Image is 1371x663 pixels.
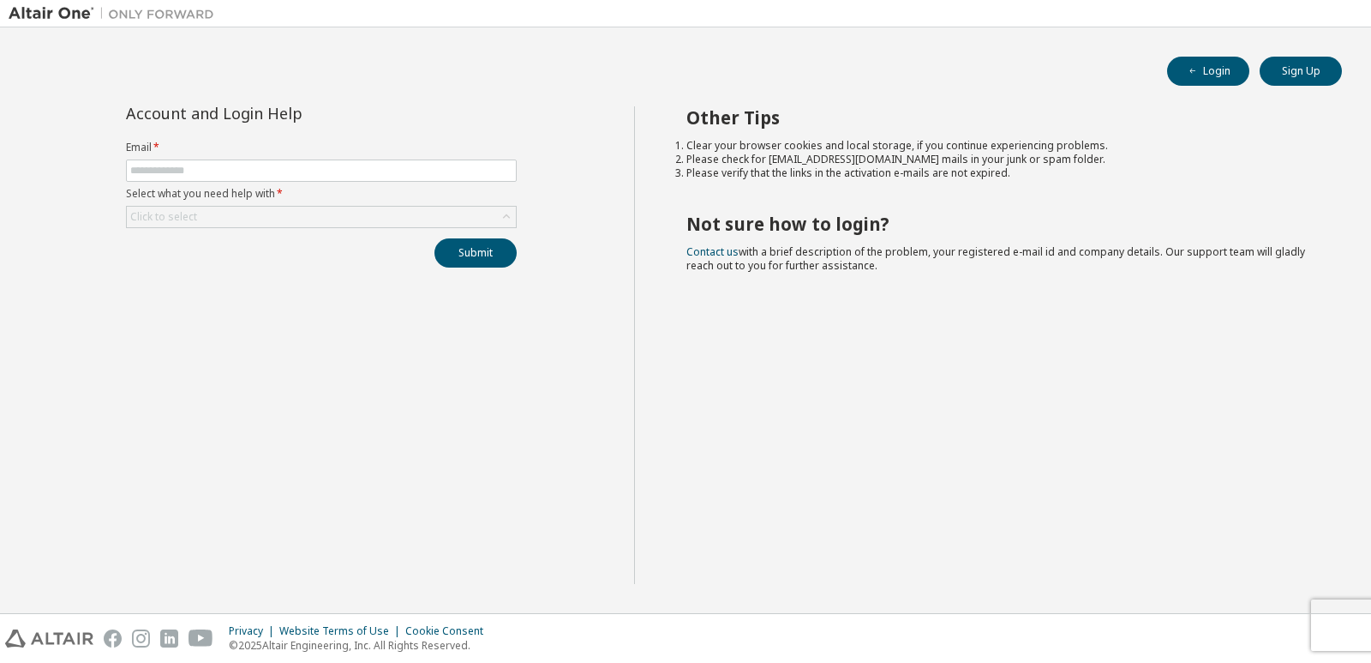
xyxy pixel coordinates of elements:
[5,630,93,648] img: altair_logo.svg
[686,213,1312,235] h2: Not sure how to login?
[686,244,1305,273] span: with a brief description of the problem, your registered e-mail id and company details. Our suppo...
[686,153,1312,166] li: Please check for [EMAIL_ADDRESS][DOMAIN_NAME] mails in your junk or spam folder.
[686,139,1312,153] li: Clear your browser cookies and local storage, if you continue experiencing problems.
[686,106,1312,129] h2: Other Tips
[132,630,150,648] img: instagram.svg
[160,630,178,648] img: linkedin.svg
[127,207,516,227] div: Click to select
[229,624,279,638] div: Privacy
[434,238,517,268] button: Submit
[1260,57,1342,86] button: Sign Up
[126,106,439,120] div: Account and Login Help
[189,630,213,648] img: youtube.svg
[9,5,223,22] img: Altair One
[104,630,122,648] img: facebook.svg
[229,638,494,653] p: © 2025 Altair Engineering, Inc. All Rights Reserved.
[279,624,405,638] div: Website Terms of Use
[126,141,517,154] label: Email
[686,244,739,259] a: Contact us
[405,624,494,638] div: Cookie Consent
[130,210,197,224] div: Click to select
[1167,57,1249,86] button: Login
[686,166,1312,180] li: Please verify that the links in the activation e-mails are not expired.
[126,187,517,201] label: Select what you need help with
